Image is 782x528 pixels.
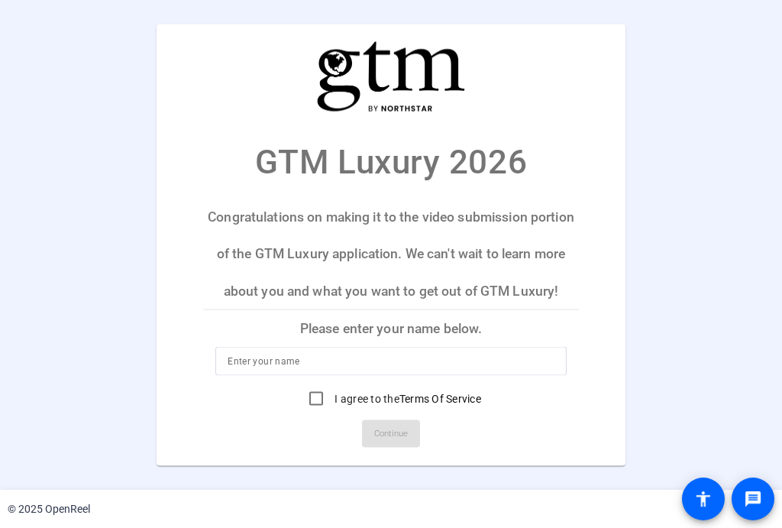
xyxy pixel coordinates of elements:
[694,490,713,508] mat-icon: accessibility
[255,136,527,186] p: GTM Luxury 2026
[228,352,554,371] input: Enter your name
[203,310,579,347] p: Please enter your name below.
[744,490,762,508] mat-icon: message
[331,391,481,407] label: I agree to the
[315,39,467,113] img: company-logo
[203,198,579,309] p: Congratulations on making it to the video submission portion of the GTM Luxury application. We ca...
[399,393,481,405] a: Terms Of Service
[8,501,90,517] div: © 2025 OpenReel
